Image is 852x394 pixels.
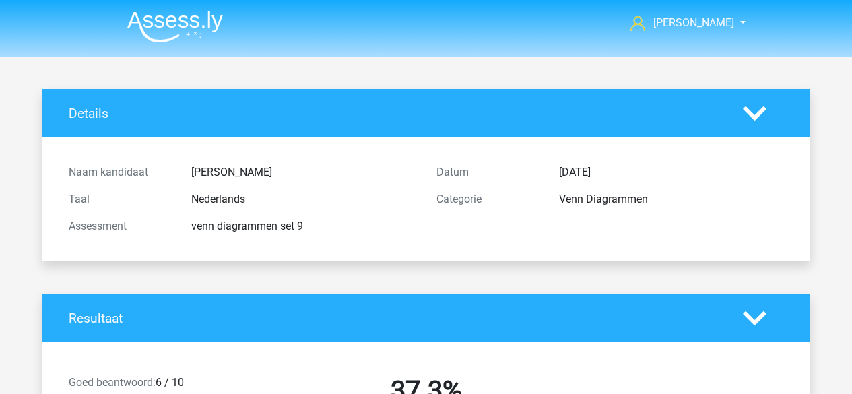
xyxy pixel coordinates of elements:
div: Taal [59,191,181,207]
span: [PERSON_NAME] [653,16,734,29]
span: Goed beantwoord: [69,376,156,389]
div: Naam kandidaat [59,164,181,180]
div: [DATE] [549,164,794,180]
h4: Details [69,106,723,121]
div: Venn Diagrammen [549,191,794,207]
div: Datum [426,164,549,180]
div: Assessment [59,218,181,234]
img: Assessly [127,11,223,42]
div: Categorie [426,191,549,207]
h4: Resultaat [69,310,723,326]
div: venn diagrammen set 9 [181,218,426,234]
div: Nederlands [181,191,426,207]
div: [PERSON_NAME] [181,164,426,180]
a: [PERSON_NAME] [625,15,735,31]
